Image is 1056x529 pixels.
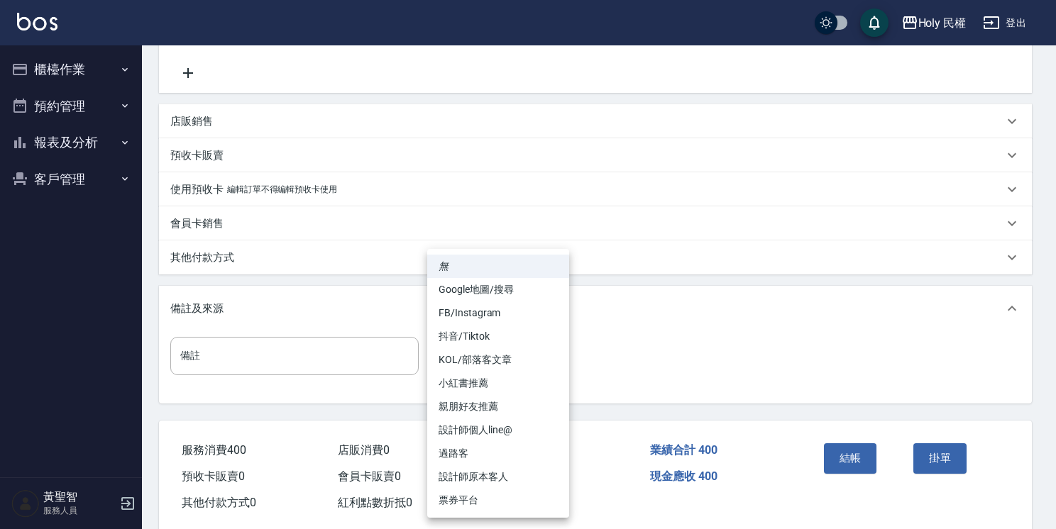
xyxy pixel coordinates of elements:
li: 設計師原本客人 [427,465,569,489]
em: 無 [439,259,449,274]
li: 票券平台 [427,489,569,512]
li: 設計師個人line@ [427,418,569,442]
li: KOL/部落客文章 [427,348,569,372]
li: 抖音/Tiktok [427,325,569,348]
li: 親朋好友推薦 [427,395,569,418]
li: FB/Instagram [427,301,569,325]
li: 小紅書推薦 [427,372,569,395]
li: 過路客 [427,442,569,465]
li: Google地圖/搜尋 [427,278,569,301]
